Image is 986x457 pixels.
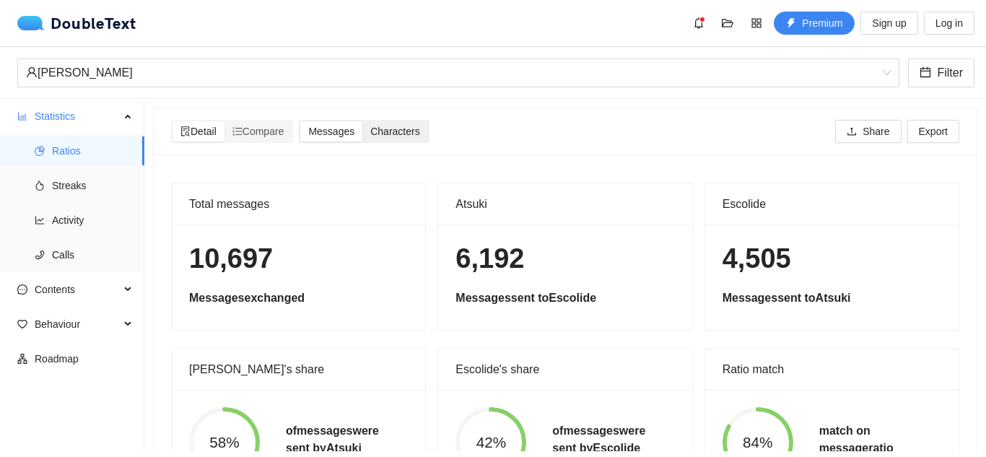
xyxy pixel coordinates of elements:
[35,102,120,131] span: Statistics
[180,126,217,137] span: Detail
[232,126,284,137] span: Compare
[17,354,27,364] span: apartment
[26,59,878,87] div: [PERSON_NAME]
[17,16,136,30] a: logoDoubleText
[35,344,133,373] span: Roadmap
[17,319,27,329] span: heart
[189,183,408,225] div: Total messages
[847,126,857,138] span: upload
[688,17,710,29] span: bell
[17,111,27,121] span: bar-chart
[860,12,917,35] button: Sign up
[189,242,408,276] h1: 10,697
[455,435,526,451] span: 42%
[872,15,906,31] span: Sign up
[17,284,27,295] span: message
[723,242,941,276] h1: 4,505
[786,18,796,30] span: thunderbolt
[455,349,674,390] div: Escolide's share
[35,310,120,339] span: Behaviour
[924,12,974,35] button: Log in
[26,59,891,87] span: Atsuki Kamurizaki
[919,123,948,139] span: Export
[723,183,941,225] div: Escolide
[935,15,963,31] span: Log in
[370,126,419,137] span: Characters
[455,183,674,225] div: Atsuki
[35,250,45,260] span: phone
[819,422,894,457] h5: match on message ratio
[26,66,38,78] span: user
[937,64,963,82] span: Filter
[52,206,133,235] span: Activity
[723,435,793,451] span: 84%
[835,120,901,143] button: uploadShare
[17,16,51,30] img: logo
[189,435,260,451] span: 58%
[286,422,379,457] h5: of messages were sent by Atsuki
[723,349,941,390] div: Ratio match
[455,242,674,276] h1: 6,192
[920,66,931,80] span: calendar
[308,126,354,137] span: Messages
[907,120,959,143] button: Export
[52,240,133,269] span: Calls
[35,215,45,225] span: line-chart
[746,17,767,29] span: appstore
[455,290,674,307] h5: Messages sent to Escolide
[863,123,889,139] span: Share
[774,12,855,35] button: thunderboltPremium
[189,290,408,307] h5: Messages exchanged
[687,12,710,35] button: bell
[745,12,768,35] button: appstore
[52,136,133,165] span: Ratios
[52,171,133,200] span: Streaks
[189,349,408,390] div: [PERSON_NAME]'s share
[232,126,243,136] span: ordered-list
[716,12,739,35] button: folder-open
[35,146,45,156] span: pie-chart
[552,422,645,457] h5: of messages were sent by Escolide
[717,17,738,29] span: folder-open
[17,16,136,30] div: DoubleText
[723,290,941,307] h5: Messages sent to Atsuki
[35,275,120,304] span: Contents
[180,126,191,136] span: file-search
[35,180,45,191] span: fire
[908,58,974,87] button: calendarFilter
[802,15,842,31] span: Premium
